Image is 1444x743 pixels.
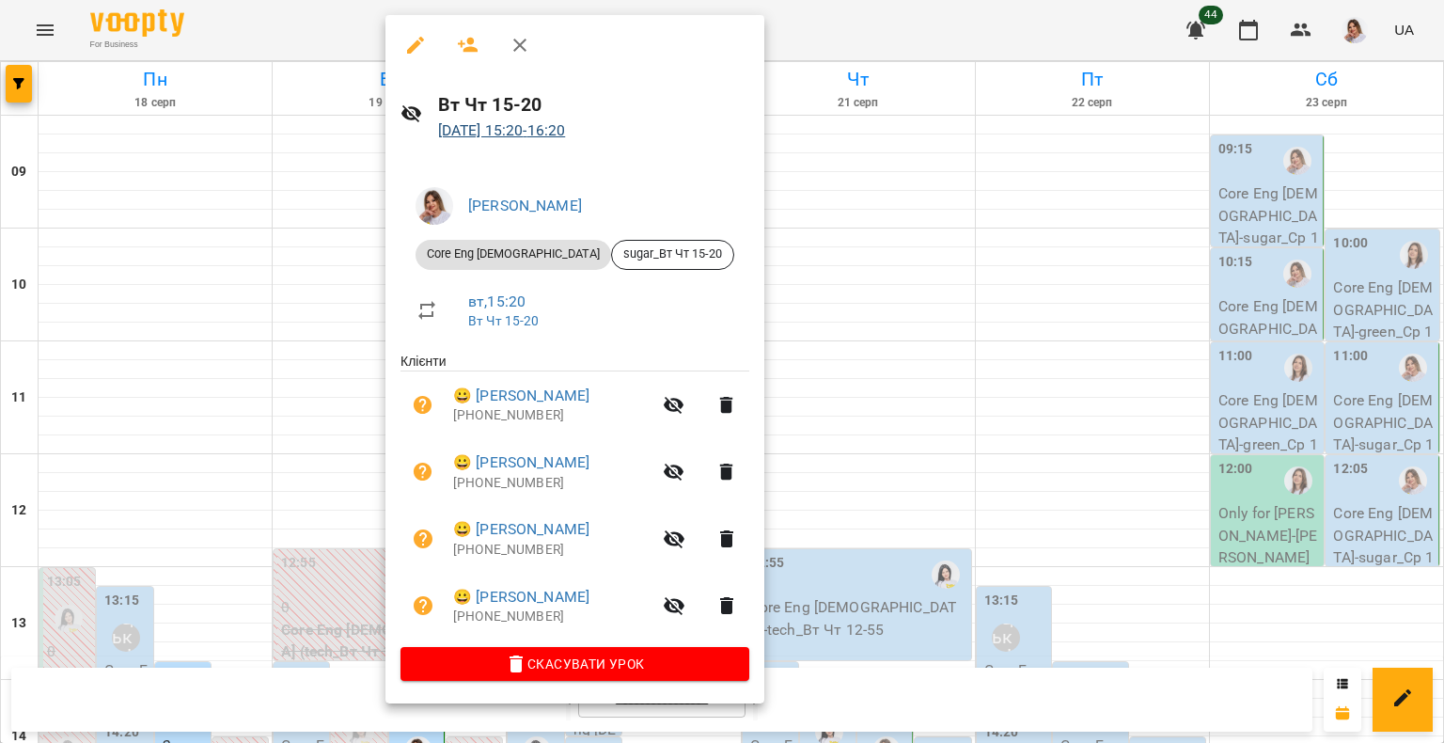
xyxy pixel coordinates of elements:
[416,245,611,262] span: Core Eng [DEMOGRAPHIC_DATA]
[468,197,582,214] a: [PERSON_NAME]
[400,450,446,495] button: Візит ще не сплачено. Додати оплату?
[400,583,446,628] button: Візит ще не сплачено. Додати оплату?
[453,385,589,407] a: 😀 [PERSON_NAME]
[416,187,453,225] img: d332a1c3318355be326c790ed3ba89f4.jpg
[453,451,589,474] a: 😀 [PERSON_NAME]
[453,406,651,425] p: [PHONE_NUMBER]
[611,240,734,270] div: sugar_Вт Чт 15-20
[438,90,749,119] h6: Вт Чт 15-20
[453,518,589,541] a: 😀 [PERSON_NAME]
[400,516,446,561] button: Візит ще не сплачено. Додати оплату?
[400,383,446,428] button: Візит ще не сплачено. Додати оплату?
[438,121,566,139] a: [DATE] 15:20-16:20
[416,653,734,675] span: Скасувати Урок
[400,352,749,647] ul: Клієнти
[453,474,651,493] p: [PHONE_NUMBER]
[453,608,651,626] p: [PHONE_NUMBER]
[612,245,733,262] span: sugar_Вт Чт 15-20
[453,541,651,560] p: [PHONE_NUMBER]
[453,586,589,609] a: 😀 [PERSON_NAME]
[468,292,526,310] a: вт , 15:20
[400,647,749,681] button: Скасувати Урок
[468,313,540,328] a: Вт Чт 15-20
